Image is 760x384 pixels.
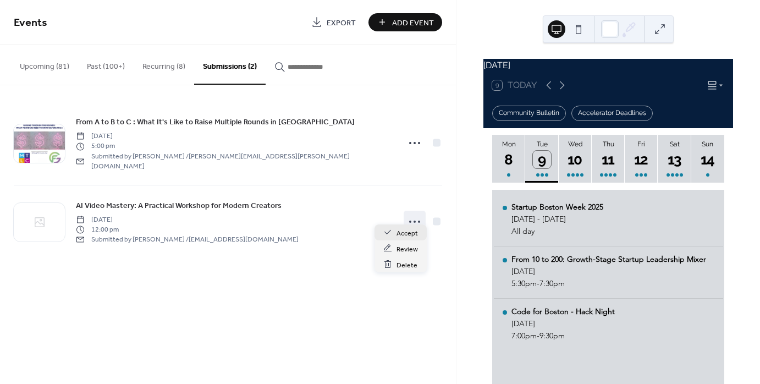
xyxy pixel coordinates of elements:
button: Add Event [368,13,442,31]
div: Tue [528,140,555,148]
button: Wed10 [559,135,592,183]
div: All day [511,226,603,236]
span: 5:00 pm [76,141,393,151]
button: Tue9 [525,135,558,183]
div: [DATE] - [DATE] [511,214,603,224]
span: Delete [396,259,417,271]
span: [DATE] [76,131,393,141]
div: 10 [566,151,585,169]
div: Sat [661,140,687,148]
a: AI Video Mastery: A Practical Workshop for Modern Creators [76,199,282,212]
div: [DATE] [511,319,615,328]
span: Add Event [392,17,434,29]
div: Mon [495,140,522,148]
span: Review [396,243,418,255]
button: Thu11 [592,135,625,183]
div: From 10 to 200: Growth-Stage Startup Leadership Mixer [511,254,706,264]
span: Events [14,12,47,34]
div: Fri [628,140,654,148]
span: 7:30pm [539,278,565,288]
div: [DATE] [511,266,706,276]
span: - [537,278,539,288]
div: 14 [699,151,717,169]
div: Thu [595,140,621,148]
button: Submissions (2) [194,45,266,85]
div: 8 [500,151,518,169]
div: 9 [533,151,551,169]
a: Export [303,13,364,31]
span: 12:00 pm [76,224,299,234]
span: 5:30pm [511,278,537,288]
div: 11 [599,151,618,169]
div: [DATE] [483,59,733,72]
span: Accept [396,227,418,239]
span: Export [327,17,356,29]
span: AI Video Mastery: A Practical Workshop for Modern Creators [76,200,282,211]
div: Wed [562,140,588,148]
button: Sun14 [691,135,724,183]
span: - [537,331,539,341]
button: Past (100+) [78,45,134,84]
div: Startup Boston Week 2025 [511,202,603,212]
div: Community Bulletin [492,106,566,121]
span: 7:00pm [511,331,537,341]
span: 9:30pm [539,331,565,341]
div: Accelerator Deadlines [571,106,653,121]
a: From A to B to C : What It's Like to Raise Multiple Rounds in [GEOGRAPHIC_DATA] [76,116,355,128]
span: [DATE] [76,215,299,224]
button: Fri12 [625,135,658,183]
div: 13 [665,151,684,169]
div: 12 [632,151,651,169]
span: Submitted by [PERSON_NAME] / [PERSON_NAME][EMAIL_ADDRESS][PERSON_NAME][DOMAIN_NAME] [76,151,393,172]
button: Sat13 [658,135,691,183]
button: Upcoming (81) [11,45,78,84]
span: Submitted by [PERSON_NAME] / [EMAIL_ADDRESS][DOMAIN_NAME] [76,235,299,245]
div: Sun [695,140,721,148]
div: Code for Boston - Hack Night [511,306,615,316]
span: From A to B to C : What It's Like to Raise Multiple Rounds in [GEOGRAPHIC_DATA] [76,117,355,128]
button: Mon8 [492,135,525,183]
button: Recurring (8) [134,45,194,84]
